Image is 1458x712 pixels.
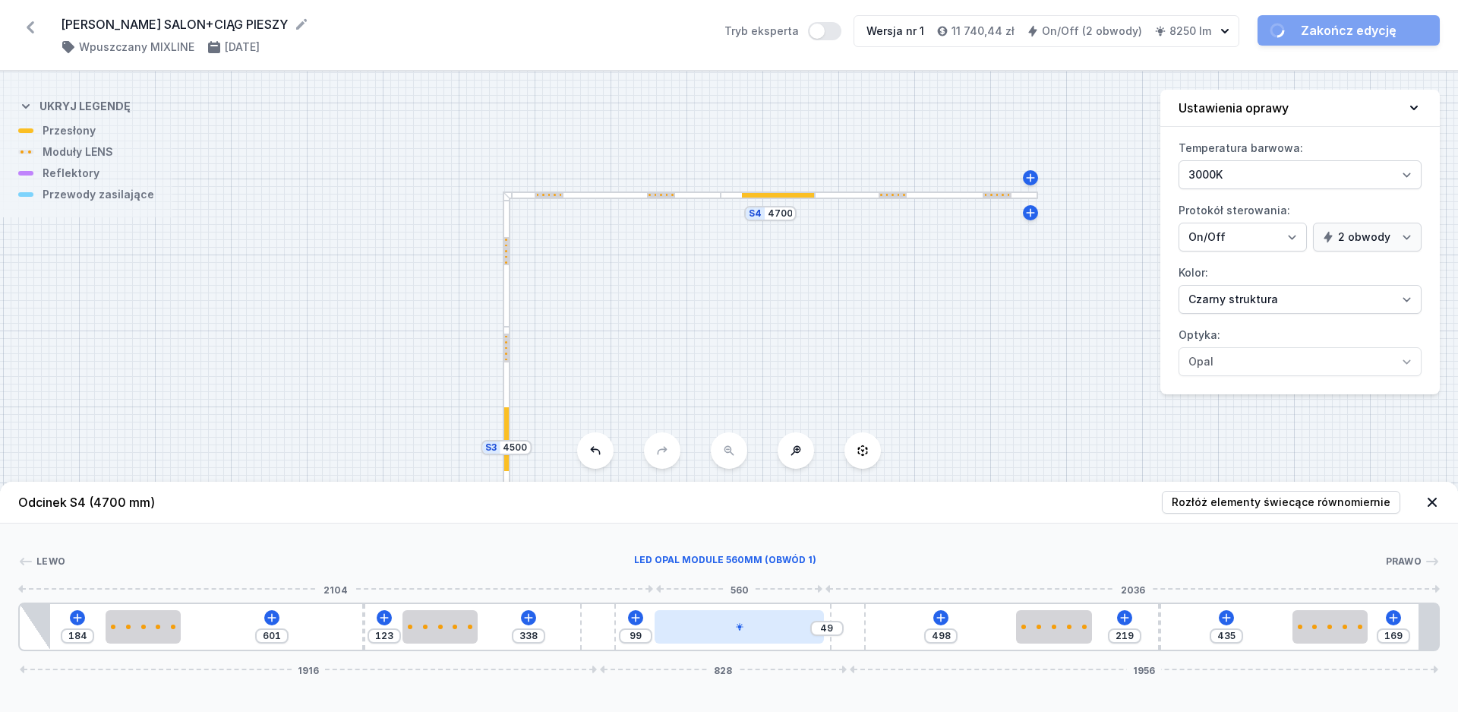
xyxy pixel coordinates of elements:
[815,622,839,634] input: Wymiar [mm]
[1127,665,1161,674] span: 1956
[1179,198,1422,252] label: Protokół sterowania:
[1179,136,1422,189] label: Temperatura barwowa:
[292,665,325,674] span: 1916
[79,40,194,55] h4: Wpuszczany MIXLINE
[264,610,279,625] button: Dodaj element
[628,610,643,625] button: Dodaj element
[1386,555,1422,568] span: Prawo
[1112,630,1137,642] input: Wymiar [mm]
[18,87,131,123] button: Ukryj legendę
[372,630,396,642] input: Wymiar [mm]
[1117,610,1132,625] button: Dodaj element
[89,495,155,510] span: (4700 mm)
[106,610,181,644] div: LENS module 250mm 54°
[933,610,948,625] button: Dodaj element
[402,610,478,644] div: LENS module 250mm 54°
[951,24,1015,39] h4: 11 740,44 zł
[1219,610,1234,625] button: Dodaj element
[317,584,354,593] span: 2104
[39,99,131,114] h4: Ukryj legendę
[1386,610,1401,625] button: Dodaj element
[1381,630,1406,642] input: Wymiar [mm]
[225,40,260,55] h4: [DATE]
[808,22,841,40] button: Tryb eksperta
[18,493,155,511] h4: Odcinek S4
[655,610,824,644] div: LED opal module 560mm
[1179,223,1307,252] select: Protokół sterowania:
[1179,323,1422,376] label: Optyka:
[503,441,527,454] input: Wymiar [mm]
[36,555,65,568] span: Lewo
[724,584,755,593] span: 560
[1115,584,1151,593] span: 2036
[1292,610,1368,644] div: LENS module 250mm 54°
[708,665,738,674] span: 828
[623,630,648,642] input: Wymiar [mm]
[1179,261,1422,314] label: Kolor:
[1169,24,1211,39] h4: 8250 lm
[724,22,841,40] label: Tryb eksperta
[1179,347,1422,376] select: Optyka:
[866,24,924,39] div: Wersja nr 1
[294,17,309,32] button: Edytuj nazwę projektu
[1179,99,1289,117] h4: Ustawienia oprawy
[65,554,1385,569] div: LED opal module 560mm (obwód 1)
[61,15,706,33] form: [PERSON_NAME] SALON+CIĄG PIESZY
[1313,223,1422,252] select: Protokół sterowania:
[521,610,536,625] button: Dodaj element
[377,610,392,625] button: Dodaj element
[1162,491,1400,514] button: Rozłóż elementy świecące równomiernie
[1042,24,1142,39] h4: On/Off (2 obwody)
[1179,285,1422,314] select: Kolor:
[768,207,792,220] input: Wymiar [mm]
[1214,630,1239,642] input: Wymiar [mm]
[70,610,85,625] button: Dodaj element
[1179,160,1422,189] select: Temperatura barwowa:
[516,630,541,642] input: Wymiar [mm]
[65,630,90,642] input: Wymiar [mm]
[260,630,284,642] input: Wymiar [mm]
[854,15,1239,47] button: Wersja nr 111 740,44 złOn/Off (2 obwody)8250 lm
[1160,90,1440,127] button: Ustawienia oprawy
[929,630,953,642] input: Wymiar [mm]
[1016,610,1091,644] div: LENS module 250mm 54°
[1172,495,1390,510] span: Rozłóż elementy świecące równomiernie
